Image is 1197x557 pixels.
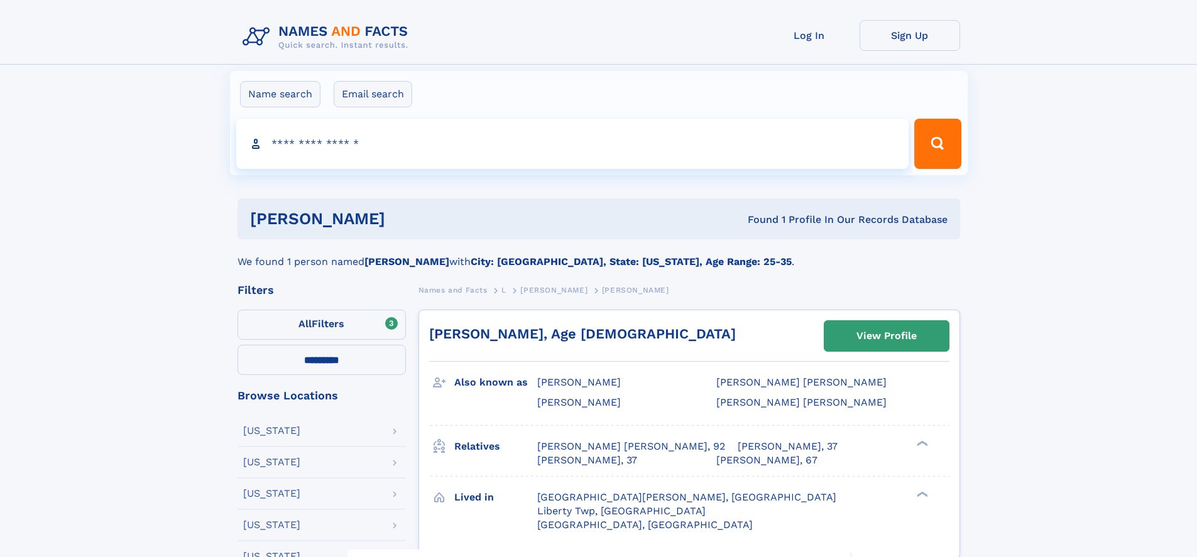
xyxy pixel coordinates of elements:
[471,256,792,268] b: City: [GEOGRAPHIC_DATA], State: [US_STATE], Age Range: 25-35
[738,440,838,453] a: [PERSON_NAME], 37
[243,489,300,499] div: [US_STATE]
[298,318,312,330] span: All
[520,286,588,295] span: [PERSON_NAME]
[236,119,909,169] input: search input
[716,396,887,408] span: [PERSON_NAME] [PERSON_NAME]
[238,284,406,296] div: Filters
[537,453,637,467] a: [PERSON_NAME], 37
[520,282,588,298] a: [PERSON_NAME]
[856,322,917,350] div: View Profile
[914,439,929,447] div: ❯
[537,505,706,517] span: Liberty Twp, [GEOGRAPHIC_DATA]
[537,519,753,531] span: [GEOGRAPHIC_DATA], [GEOGRAPHIC_DATA]
[364,256,449,268] b: [PERSON_NAME]
[418,282,488,298] a: Names and Facts
[602,286,669,295] span: [PERSON_NAME]
[238,20,418,54] img: Logo Names and Facts
[914,490,929,498] div: ❯
[537,396,621,408] span: [PERSON_NAME]
[243,520,300,530] div: [US_STATE]
[238,390,406,401] div: Browse Locations
[243,426,300,436] div: [US_STATE]
[429,326,736,342] a: [PERSON_NAME], Age [DEMOGRAPHIC_DATA]
[454,372,537,393] h3: Also known as
[537,440,725,453] a: [PERSON_NAME] [PERSON_NAME], 92
[716,453,817,467] a: [PERSON_NAME], 67
[716,376,887,388] span: [PERSON_NAME] [PERSON_NAME]
[537,376,621,388] span: [PERSON_NAME]
[240,81,320,107] label: Name search
[860,20,960,51] a: Sign Up
[566,213,948,227] div: Found 1 Profile In Our Records Database
[454,436,537,457] h3: Relatives
[914,119,961,169] button: Search Button
[501,282,506,298] a: L
[824,321,949,351] a: View Profile
[454,487,537,508] h3: Lived in
[238,239,960,269] div: We found 1 person named with .
[537,491,836,503] span: [GEOGRAPHIC_DATA][PERSON_NAME], [GEOGRAPHIC_DATA]
[334,81,412,107] label: Email search
[759,20,860,51] a: Log In
[238,310,406,340] label: Filters
[250,211,567,227] h1: [PERSON_NAME]
[501,286,506,295] span: L
[243,457,300,467] div: [US_STATE]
